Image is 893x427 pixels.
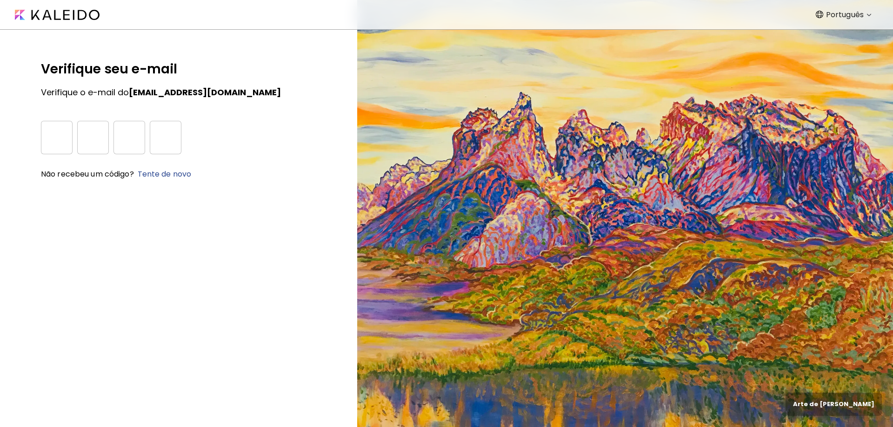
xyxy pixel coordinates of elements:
img: Language [816,11,823,18]
img: Kaleido [15,10,100,20]
strong: [EMAIL_ADDRESS][DOMAIN_NAME] [129,86,281,98]
h6: Não recebeu um código? [41,169,316,179]
h5: Verifique o e-mail do [41,86,316,99]
div: Português [819,7,875,22]
a: Tente de novo [138,169,192,179]
h5: Verifique seu e-mail [41,59,316,79]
